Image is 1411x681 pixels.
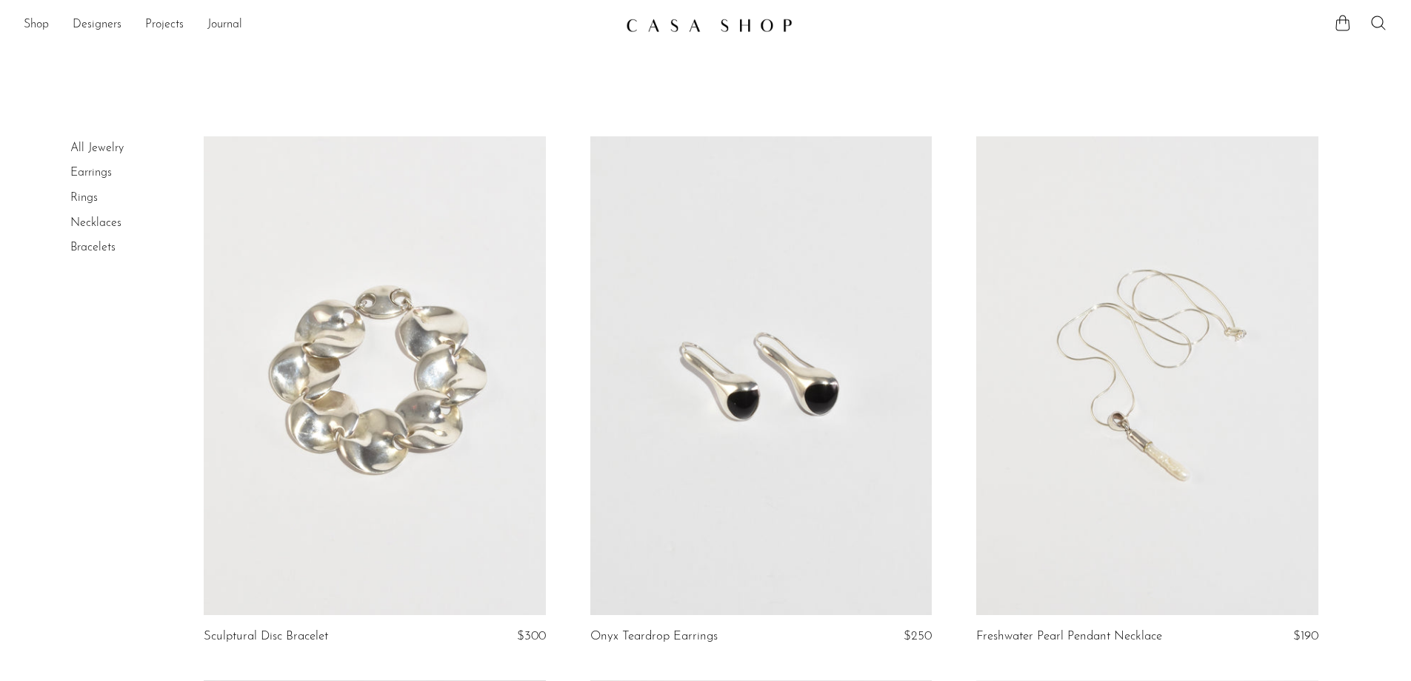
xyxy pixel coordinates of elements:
nav: Desktop navigation [24,13,614,38]
a: Bracelets [70,242,116,253]
a: Freshwater Pearl Pendant Necklace [976,630,1162,643]
ul: NEW HEADER MENU [24,13,614,38]
a: Onyx Teardrop Earrings [590,630,718,643]
span: $190 [1293,630,1318,642]
a: Earrings [70,167,112,179]
a: Sculptural Disc Bracelet [204,630,328,643]
span: $300 [517,630,546,642]
a: Shop [24,16,49,35]
a: Journal [207,16,242,35]
a: Designers [73,16,121,35]
a: Projects [145,16,184,35]
span: $250 [904,630,932,642]
a: Necklaces [70,217,121,229]
a: Rings [70,192,98,204]
a: All Jewelry [70,142,124,154]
